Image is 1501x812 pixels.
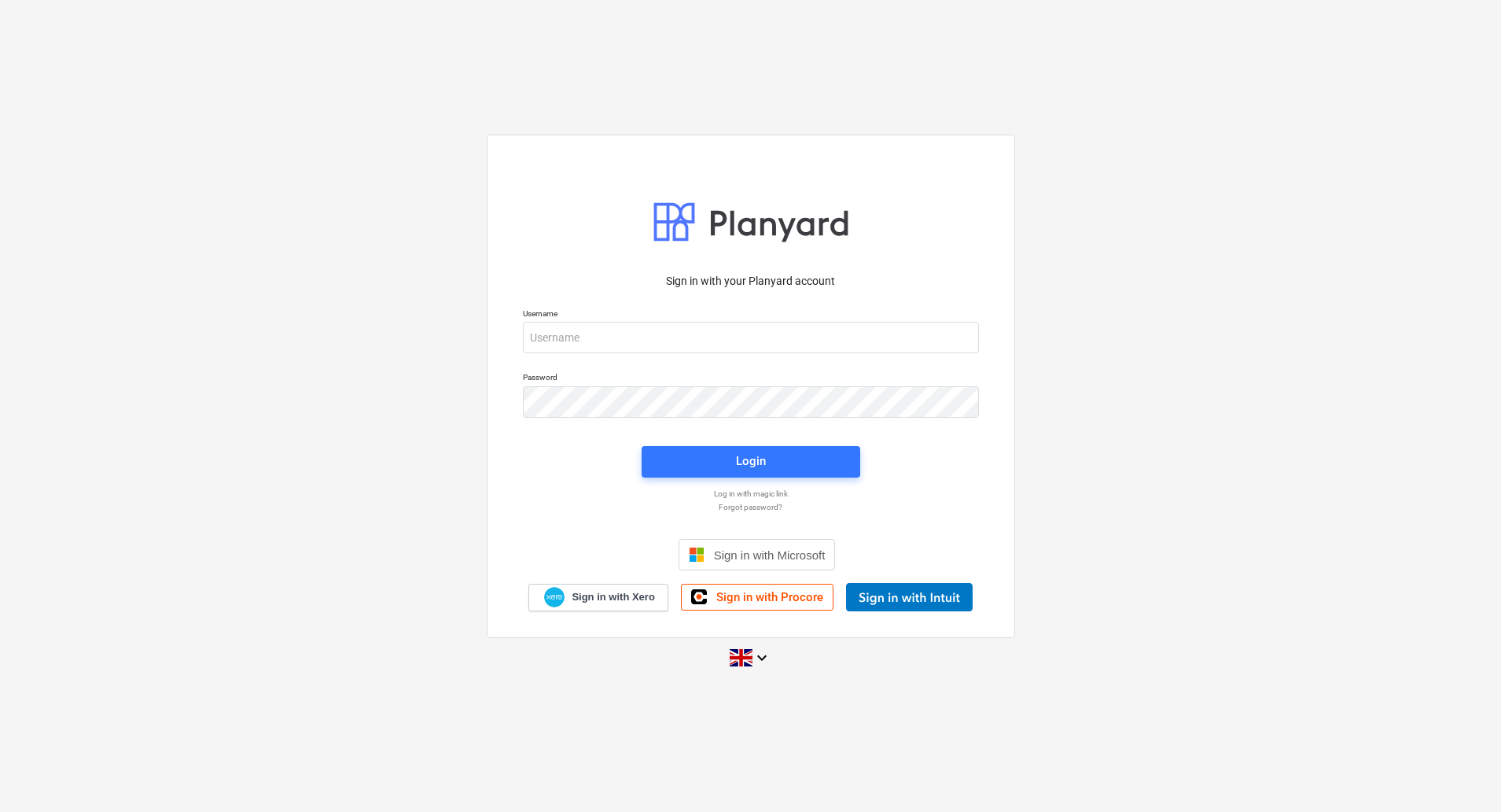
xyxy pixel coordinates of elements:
div: Login [736,451,766,471]
p: Sign in with your Planyard account [523,273,979,290]
p: Username [523,308,979,322]
p: Password [523,372,979,386]
img: Xero logo [544,587,565,608]
span: Sign in with Procore [716,590,823,604]
a: Sign in with Xero [528,584,668,611]
i: keyboard_arrow_down [752,648,771,667]
a: Forgot password? [515,502,987,512]
span: Sign in with Microsoft [714,548,826,562]
span: Sign in with Xero [572,590,654,604]
button: Login [642,446,860,478]
img: Microsoft logo [689,547,705,563]
a: Log in with magic link [515,489,987,499]
input: Username [523,322,979,353]
a: Sign in with Procore [681,584,833,611]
